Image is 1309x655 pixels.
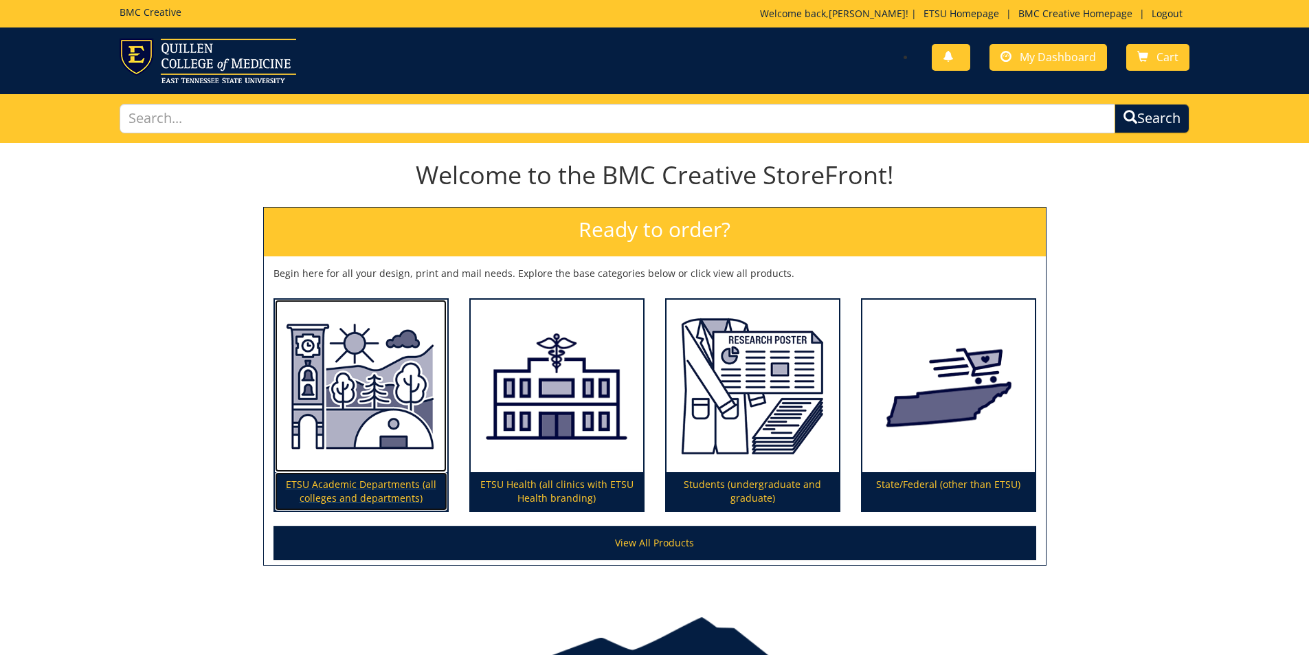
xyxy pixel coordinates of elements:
p: State/Federal (other than ETSU) [862,472,1035,511]
button: Search [1115,104,1189,133]
p: ETSU Academic Departments (all colleges and departments) [275,472,447,511]
a: Students (undergraduate and graduate) [667,300,839,511]
h2: Ready to order? [264,208,1046,256]
a: [PERSON_NAME] [829,7,906,20]
span: Cart [1156,49,1178,65]
img: ETSU Health (all clinics with ETSU Health branding) [471,300,643,473]
span: My Dashboard [1020,49,1096,65]
img: Students (undergraduate and graduate) [667,300,839,473]
a: State/Federal (other than ETSU) [862,300,1035,511]
p: Welcome back, ! | | | [760,7,1189,21]
a: View All Products [273,526,1036,560]
a: My Dashboard [989,44,1107,71]
a: ETSU Health (all clinics with ETSU Health branding) [471,300,643,511]
a: Logout [1145,7,1189,20]
input: Search... [120,104,1116,133]
a: ETSU Academic Departments (all colleges and departments) [275,300,447,511]
p: Students (undergraduate and graduate) [667,472,839,511]
a: ETSU Homepage [917,7,1006,20]
h1: Welcome to the BMC Creative StoreFront! [263,162,1047,189]
p: Begin here for all your design, print and mail needs. Explore the base categories below or click ... [273,267,1036,280]
h5: BMC Creative [120,7,181,17]
img: ETSU logo [120,38,296,83]
a: Cart [1126,44,1189,71]
img: ETSU Academic Departments (all colleges and departments) [275,300,447,473]
a: BMC Creative Homepage [1011,7,1139,20]
img: State/Federal (other than ETSU) [862,300,1035,473]
p: ETSU Health (all clinics with ETSU Health branding) [471,472,643,511]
